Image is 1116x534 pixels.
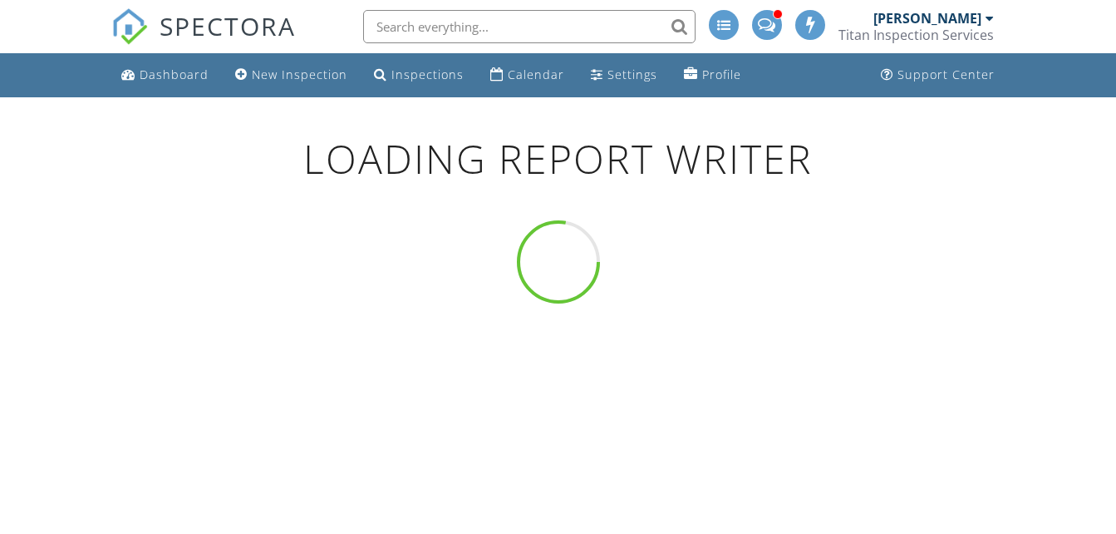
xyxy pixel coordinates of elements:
a: SPECTORA [111,22,296,57]
img: The Best Home Inspection Software - Spectora [111,8,148,45]
div: New Inspection [252,67,347,82]
a: Support Center [874,60,1001,91]
a: Settings [584,60,664,91]
div: Support Center [897,67,995,82]
div: Settings [607,67,657,82]
div: Titan Inspection Services [838,27,994,43]
a: Calendar [484,60,571,91]
div: Profile [702,67,741,82]
a: New Inspection [229,60,354,91]
a: Profile [677,60,748,91]
span: SPECTORA [160,8,296,43]
a: Inspections [367,60,470,91]
a: Dashboard [115,60,215,91]
div: Inspections [391,67,464,82]
input: Search everything... [363,10,696,43]
div: [PERSON_NAME] [873,10,981,27]
div: Calendar [508,67,564,82]
div: Dashboard [140,67,209,82]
